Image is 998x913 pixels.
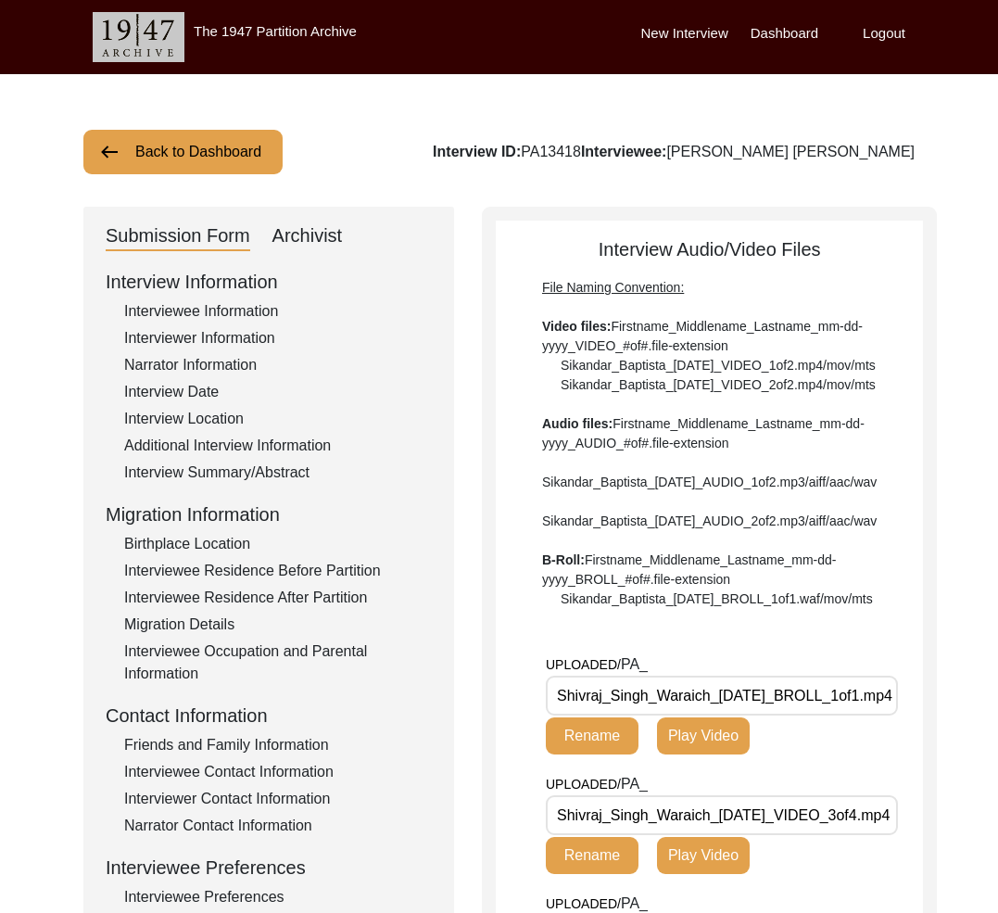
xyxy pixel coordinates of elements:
[124,815,432,837] div: Narrator Contact Information
[106,702,432,729] div: Contact Information
[657,717,750,754] button: Play Video
[542,416,613,431] b: Audio files:
[546,837,638,874] button: Rename
[124,381,432,403] div: Interview Date
[106,222,250,251] div: Submission Form
[106,854,432,881] div: Interviewee Preferences
[542,319,611,334] b: Video files:
[98,141,120,163] img: arrow-left.png
[124,560,432,582] div: Interviewee Residence Before Partition
[621,895,648,911] span: PA_
[124,327,432,349] div: Interviewer Information
[124,408,432,430] div: Interview Location
[124,533,432,555] div: Birthplace Location
[124,788,432,810] div: Interviewer Contact Information
[124,354,432,376] div: Narrator Information
[863,23,905,44] label: Logout
[124,462,432,484] div: Interview Summary/Abstract
[546,896,621,911] span: UPLOADED/
[124,886,432,908] div: Interviewee Preferences
[106,501,432,528] div: Migration Information
[581,144,666,159] b: Interviewee:
[546,657,621,672] span: UPLOADED/
[546,717,638,754] button: Rename
[124,614,432,636] div: Migration Details
[433,144,521,159] b: Interview ID:
[546,777,621,792] span: UPLOADED/
[124,587,432,609] div: Interviewee Residence After Partition
[496,235,923,609] div: Interview Audio/Video Files
[93,12,184,62] img: header-logo.png
[124,734,432,756] div: Friends and Family Information
[641,23,728,44] label: New Interview
[83,130,283,174] button: Back to Dashboard
[124,300,432,323] div: Interviewee Information
[194,23,357,39] label: The 1947 Partition Archive
[751,23,818,44] label: Dashboard
[124,435,432,457] div: Additional Interview Information
[621,776,648,792] span: PA_
[124,761,432,783] div: Interviewee Contact Information
[657,837,750,874] button: Play Video
[542,552,585,567] b: B-Roll:
[542,278,877,609] div: Firstname_Middlename_Lastname_mm-dd-yyyy_VIDEO_#of#.file-extension Sikandar_Baptista_[DATE]_VIDEO...
[272,222,343,251] div: Archivist
[106,268,432,296] div: Interview Information
[433,141,915,163] div: PA13418 [PERSON_NAME] [PERSON_NAME]
[542,280,684,295] span: File Naming Convention:
[621,656,648,672] span: PA_
[124,640,432,685] div: Interviewee Occupation and Parental Information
